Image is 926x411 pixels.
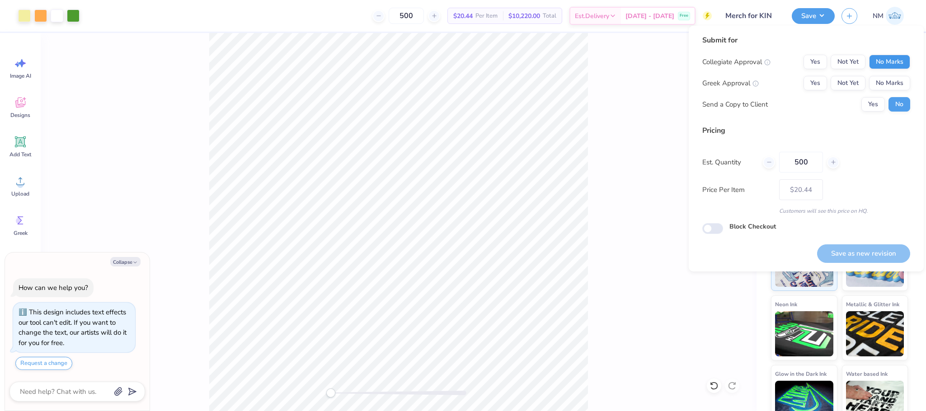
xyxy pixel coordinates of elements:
[719,7,785,25] input: Untitled Design
[831,55,865,69] button: Not Yet
[680,13,688,19] span: Free
[702,35,910,46] div: Submit for
[702,207,910,215] div: Customers will see this price on HQ.
[775,299,797,309] span: Neon Ink
[543,11,556,21] span: Total
[508,11,540,21] span: $10,220.00
[625,11,674,21] span: [DATE] - [DATE]
[861,97,885,112] button: Yes
[575,11,609,21] span: Est. Delivery
[869,76,910,90] button: No Marks
[15,357,72,370] button: Request a change
[9,151,31,158] span: Add Text
[389,8,424,24] input: – –
[702,78,759,89] div: Greek Approval
[14,229,28,237] span: Greek
[10,112,30,119] span: Designs
[475,11,498,21] span: Per Item
[702,185,772,195] label: Price Per Item
[702,157,756,168] label: Est. Quantity
[702,99,768,110] div: Send a Copy to Client
[873,11,884,21] span: NM
[846,299,899,309] span: Metallic & Glitter Ink
[19,308,127,347] div: This design includes text effects our tool can't edit. If you want to change the text, our artist...
[846,311,904,356] img: Metallic & Glitter Ink
[775,369,827,378] span: Glow in the Dark Ink
[775,311,833,356] img: Neon Ink
[804,55,827,69] button: Yes
[886,7,904,25] img: Naina Mehta
[729,222,776,231] label: Block Checkout
[888,97,910,112] button: No
[702,125,910,136] div: Pricing
[846,369,888,378] span: Water based Ink
[779,152,823,173] input: – –
[11,190,29,197] span: Upload
[19,283,88,292] div: How can we help you?
[702,57,771,67] div: Collegiate Approval
[326,388,335,397] div: Accessibility label
[831,76,865,90] button: Not Yet
[869,7,908,25] a: NM
[804,76,827,90] button: Yes
[792,8,835,24] button: Save
[869,55,910,69] button: No Marks
[10,72,31,79] span: Image AI
[453,11,473,21] span: $20.44
[110,257,141,266] button: Collapse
